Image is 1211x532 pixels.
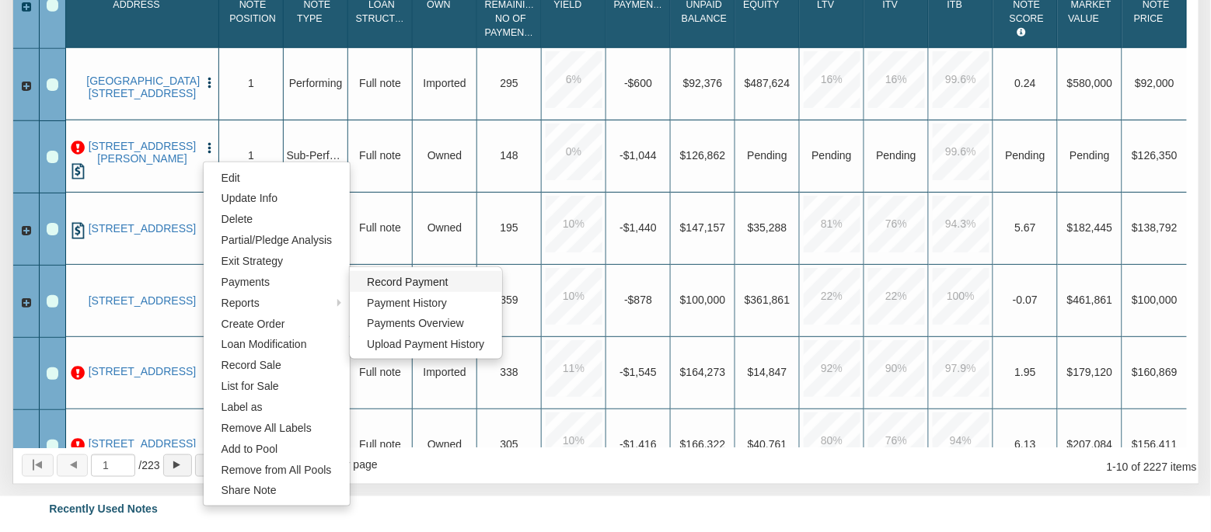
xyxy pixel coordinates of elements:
a: 5130 Ridgeton Dr, Houston, TX, 77053 [86,437,198,450]
span: $361,861 [745,294,790,306]
div: 22.0 [868,268,925,325]
div: 10.0 [546,412,602,469]
span: Imported [423,77,466,89]
a: 65 Tarpon Trail SE, Cartersville, GA, 30121 [86,365,198,378]
a: Remove All Labels [204,417,350,438]
span: -0.07 [1013,294,1038,306]
span: No Data [811,149,851,162]
button: Page forward [163,454,192,477]
div: 16.0 [804,51,860,108]
span: Imported [423,366,466,378]
a: Reports [204,292,350,313]
div: 94.3 [933,196,989,252]
span: $580,000 [1067,77,1112,89]
span: $164,273 [680,366,725,378]
div: 90.0 [868,340,925,397]
div: 16.0 [868,51,925,108]
input: Selected page [91,454,135,478]
a: Remove from All Pools [204,459,350,480]
span: $126,350 [1132,149,1177,162]
button: Press to open the note menu [203,75,216,90]
div: 10.0 [546,196,602,252]
span: $160,869 [1132,366,1177,378]
div: 80.0 [804,412,860,469]
div: 10.0 [546,268,602,325]
img: history.png [70,222,87,239]
span: Full note [359,149,401,162]
span: 1 10 of 2227 items [1107,461,1197,473]
span: $126,862 [680,149,725,162]
div: Row 1, Row Selection Checkbox [47,78,59,91]
a: 563 Northgate Circle, New Braunfels, TX, 78130 [86,222,198,235]
button: Page to first [22,454,54,477]
span: -$878 [624,294,652,306]
a: 3630 NW 4TH ST, MIAMI, FL, 33125 [86,294,198,308]
div: 11.0 [546,340,602,397]
span: 1.95 [1014,366,1035,378]
div: 0.0 [546,123,602,180]
a: Partial/Pledge Analysis [204,230,350,251]
a: Upload Payment History [350,334,503,355]
span: Sub-Performing [287,149,363,162]
span: -$1,044 [619,149,657,162]
span: $179,120 [1067,366,1112,378]
span: $138,792 [1132,221,1177,234]
span: 295 [500,77,518,89]
span: 1 [248,77,254,89]
span: 6.13 [1014,438,1035,450]
a: Record Sale [204,355,350,376]
a: Label as [204,397,350,418]
span: $100,000 [1132,294,1177,306]
span: $156,411 [1132,438,1177,450]
span: Owned [428,438,462,450]
div: 6.0 [546,51,602,108]
div: Row 4, Row Selection Checkbox [47,223,59,235]
a: Delete [204,209,350,230]
span: Pending [747,149,787,162]
div: 99.6 [933,51,989,108]
img: cell-menu.png [203,76,216,89]
span: $14,847 [748,366,787,378]
div: 100.0 [933,268,989,325]
span: 5.67 [1014,221,1035,234]
div: Row 3, Row Selection Checkbox [47,151,59,163]
div: 76.0 [868,412,925,469]
div: 92.0 [804,340,860,397]
span: No Data [876,149,916,162]
a: Share Note [204,480,350,501]
span: 148 [500,149,518,162]
span: $166,322 [680,438,725,450]
span: 0.24 [1014,77,1035,89]
abbr: through [1113,461,1117,473]
span: $100,000 [680,294,725,306]
div: 99.6 [933,123,989,180]
span: $207,084 [1067,438,1112,450]
span: Pending [1005,149,1045,162]
a: Payments [204,271,350,292]
span: $92,376 [683,77,723,89]
span: Full note [359,366,401,378]
button: Page to last [195,454,224,477]
a: Exit Strategy [204,251,350,272]
a: Create Order [204,313,350,334]
span: -$1,416 [619,438,657,450]
a: Loan Modification [204,334,350,355]
a: List for Sale [204,376,350,397]
div: 97.9 [933,340,989,397]
div: Row 8, Row Selection Checkbox [47,367,59,380]
img: cell-menu.png [203,141,216,155]
span: 195 [500,221,518,234]
a: Update Info [204,188,350,209]
span: $182,445 [1067,221,1112,234]
span: Owned [428,221,462,234]
div: 94.0 [933,412,989,469]
span: 338 [500,366,518,378]
a: 0000 B Lafayette Ave, Baltimore, MD, 21202 [86,75,198,101]
span: 305 [500,438,518,450]
span: -$1,545 [619,366,657,378]
img: history.png [70,163,87,180]
span: $35,288 [748,221,787,234]
span: $147,157 [680,221,725,234]
button: Press to open the note menu [203,140,216,155]
span: $92,000 [1135,77,1174,89]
